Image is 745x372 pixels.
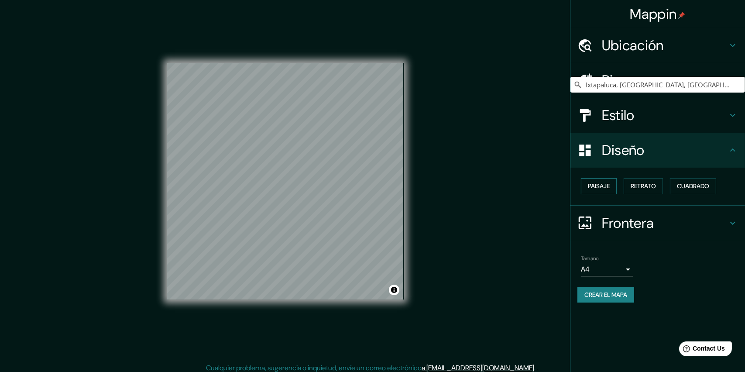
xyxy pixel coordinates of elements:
[581,255,599,262] label: Tamaño
[677,181,709,192] font: Cuadrado
[389,285,399,295] button: Alternar atribución
[602,214,728,232] h4: Frontera
[588,181,610,192] font: Paisaje
[670,178,716,194] button: Cuadrado
[667,338,735,362] iframe: Help widget launcher
[602,141,728,159] h4: Diseño
[570,77,745,93] input: Elige tu ciudad o área
[581,262,633,276] div: A4
[602,107,728,124] h4: Estilo
[167,63,404,300] canvas: Mapa
[602,72,728,89] h4: Pines
[581,178,617,194] button: Paisaje
[631,181,656,192] font: Retrato
[570,98,745,133] div: Estilo
[584,289,627,300] font: Crear el mapa
[577,287,634,303] button: Crear el mapa
[570,63,745,98] div: Pines
[602,37,728,54] h4: Ubicación
[570,206,745,241] div: Frontera
[570,133,745,168] div: Diseño
[570,28,745,63] div: Ubicación
[630,5,677,23] font: Mappin
[678,12,685,19] img: pin-icon.png
[624,178,663,194] button: Retrato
